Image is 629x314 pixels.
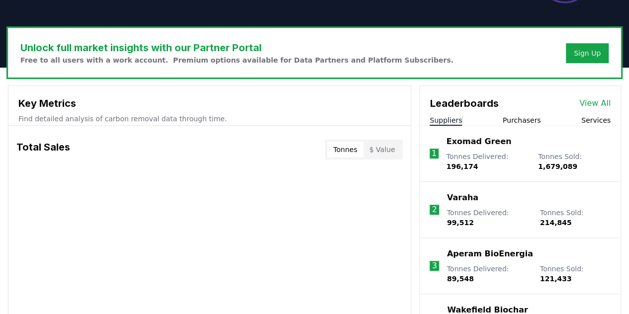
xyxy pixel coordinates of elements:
button: $ Value [363,142,401,157]
span: 99,512 [447,219,474,227]
p: 1 [432,148,437,159]
button: Services [581,115,611,125]
span: 214,845 [540,219,572,227]
p: 2 [432,204,437,216]
span: 89,548 [447,275,474,283]
a: Exomad Green [447,136,512,148]
h3: Leaderboards [430,96,498,111]
span: 1,679,089 [538,162,577,170]
p: Tonnes Delivered : [447,152,528,171]
button: Purchasers [503,115,541,125]
p: Tonnes Sold : [538,152,611,171]
p: Find detailed analysis of carbon removal data through time. [18,114,401,124]
p: Tonnes Delivered : [447,208,530,228]
button: Sign Up [566,43,609,63]
p: Tonnes Sold : [540,264,611,284]
a: Sign Up [574,48,601,58]
a: View All [579,97,611,109]
button: Suppliers [430,115,462,125]
h3: Total Sales [16,140,70,159]
button: Tonnes [327,142,363,157]
p: Tonnes Sold : [540,208,611,228]
span: 121,433 [540,275,572,283]
p: 3 [432,260,437,272]
p: Free to all users with a work account. Premium options available for Data Partners and Platform S... [20,55,453,65]
a: Varaha [447,192,478,204]
span: 196,174 [447,162,478,170]
a: Aperam BioEnergia [447,248,533,260]
h3: Key Metrics [18,96,401,111]
h3: Unlock full market insights with our Partner Portal [20,40,453,55]
p: Tonnes Delivered : [447,264,530,284]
